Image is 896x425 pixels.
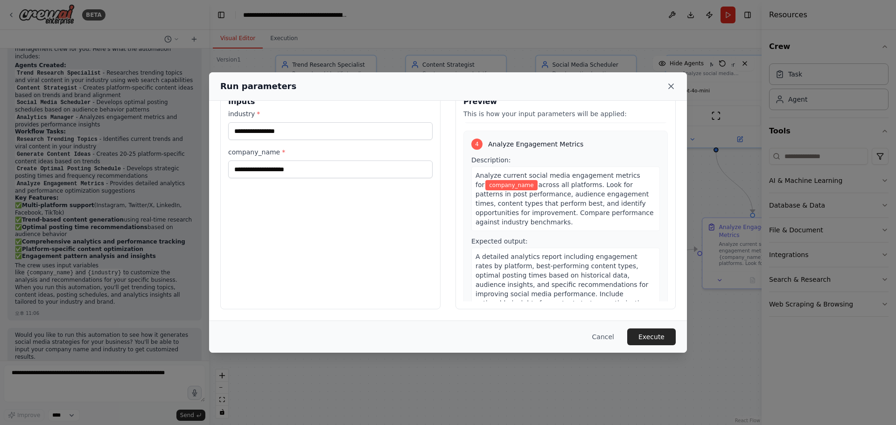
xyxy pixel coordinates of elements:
h2: Run parameters [220,80,296,93]
div: 4 [471,139,483,150]
button: Execute [627,328,676,345]
label: company_name [228,147,433,157]
button: Cancel [585,328,622,345]
span: Expected output: [471,237,528,245]
span: Analyze Engagement Metrics [488,139,583,149]
p: This is how your input parameters will be applied: [463,109,668,118]
span: Description: [471,156,511,164]
h3: Inputs [228,96,433,107]
span: A detailed analytics report including engagement rates by platform, best-performing content types... [476,253,650,307]
span: across all platforms. Look for patterns in post performance, audience engagement times, content t... [476,181,654,226]
span: Analyze current social media engagement metrics for [476,172,640,188]
span: Variable: company_name [485,180,537,190]
label: industry [228,109,433,118]
h3: Preview [463,96,668,107]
